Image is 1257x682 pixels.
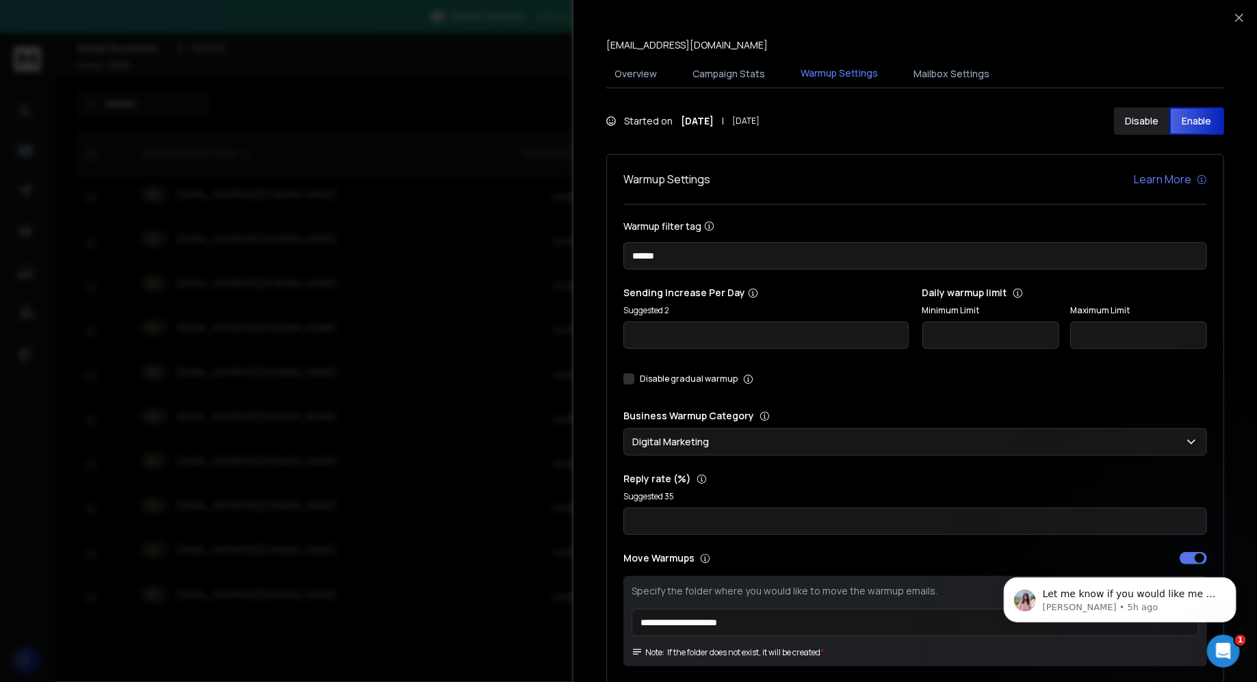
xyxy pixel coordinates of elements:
strong: [DATE] [681,114,714,128]
span: 1 [1235,635,1246,646]
p: Specify the folder where you would like to move the warmup emails. [632,584,1199,598]
p: Digital Marketing [632,435,714,449]
p: Suggested 35 [623,491,1207,502]
h1: Warmup Settings [623,171,710,187]
p: Suggested 2 [623,305,909,316]
a: Learn More [1134,171,1207,187]
span: | [722,114,724,128]
p: [EMAIL_ADDRESS][DOMAIN_NAME] [606,38,768,52]
p: Sending Increase Per Day [623,286,909,300]
button: Enable [1169,107,1225,135]
iframe: Intercom notifications message [983,549,1257,645]
button: Campaign Stats [684,59,773,89]
label: Minimum Limit [922,305,1059,316]
label: Warmup filter tag [623,221,1207,231]
p: Daily warmup limit [922,286,1208,300]
p: Reply rate (%) [623,472,1207,486]
label: Maximum Limit [1070,305,1207,316]
button: DisableEnable [1114,107,1224,135]
button: Disable [1114,107,1169,135]
div: Started on [606,114,760,128]
button: Mailbox Settings [905,59,998,89]
button: Overview [606,59,665,89]
iframe: Intercom live chat [1207,635,1240,668]
p: Move Warmups [623,551,911,565]
p: Business Warmup Category [623,409,1207,423]
span: [DATE] [732,116,760,127]
button: Warmup Settings [792,58,886,90]
p: If the folder does not exist, it will be created [667,647,820,658]
span: Note: [632,647,664,658]
label: Disable gradual warmup [640,373,738,384]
